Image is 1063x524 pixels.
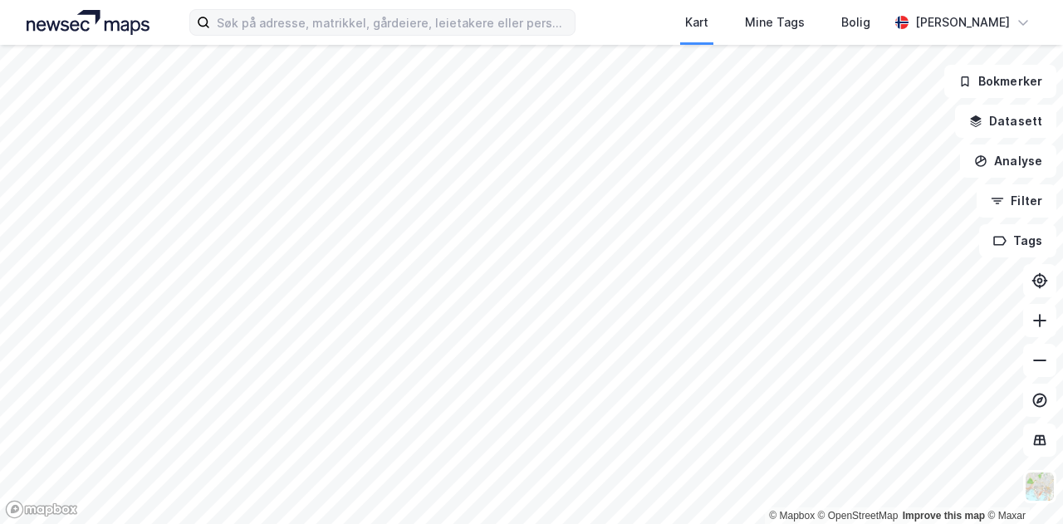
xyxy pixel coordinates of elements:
input: Søk på adresse, matrikkel, gårdeiere, leietakere eller personer [210,10,575,35]
div: Mine Tags [745,12,805,32]
div: Kart [685,12,708,32]
div: Bolig [841,12,870,32]
div: [PERSON_NAME] [915,12,1010,32]
img: logo.a4113a55bc3d86da70a041830d287a7e.svg [27,10,149,35]
iframe: Chat Widget [980,444,1063,524]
